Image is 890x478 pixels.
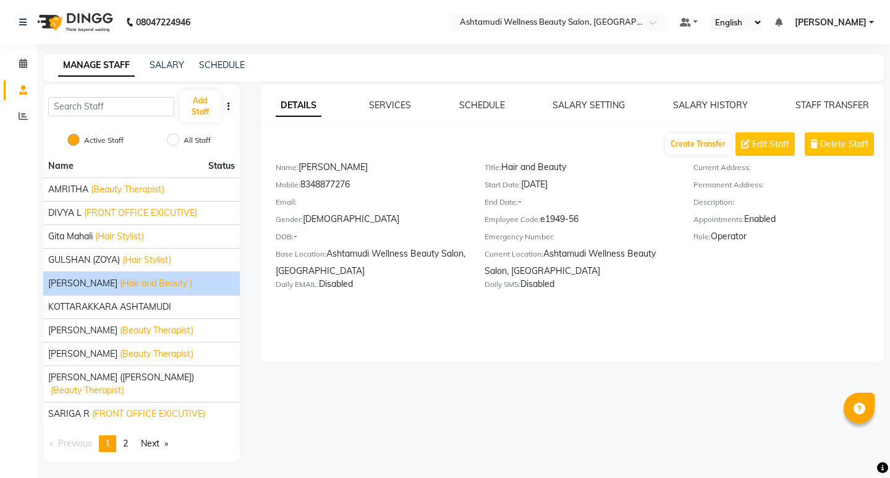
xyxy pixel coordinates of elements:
[820,138,868,151] span: Delete Staff
[84,207,197,220] span: (FRONT OFFICE EXICUTIVE)
[666,134,731,155] button: Create Transfer
[673,100,748,111] a: SALARY HISTORY
[693,213,884,230] div: Enabled
[48,160,74,171] span: Name
[48,371,194,384] span: [PERSON_NAME] ([PERSON_NAME])
[735,132,795,156] button: Edit Staff
[485,161,675,178] div: Hair and Beauty
[32,5,116,40] img: logo
[276,247,466,278] div: Ashtamudi Wellness Beauty Salon, [GEOGRAPHIC_DATA]
[48,183,88,196] span: AMRITHA
[136,5,190,40] b: 08047224946
[276,197,297,208] label: Email:
[485,179,521,190] label: Start Date:
[276,95,321,117] a: DETAILS
[485,195,675,213] div: -
[135,435,174,452] a: Next
[485,247,675,278] div: Ashtamudi Wellness Beauty Salon, [GEOGRAPHIC_DATA]
[208,160,235,173] span: Status
[48,408,90,420] span: SARIGA R
[485,213,675,230] div: e1949-56
[276,214,303,225] label: Gender:
[276,278,466,295] div: Disabled
[120,277,192,290] span: (Hair and Beauty )
[95,230,144,243] span: (Hair Stylist)
[795,16,867,29] span: [PERSON_NAME]
[120,324,193,337] span: (Beauty Therapist)
[150,59,184,70] a: SALARY
[485,249,543,260] label: Current Location:
[485,279,520,290] label: Daily SMS:
[485,178,675,195] div: [DATE]
[485,214,540,225] label: Employee Code:
[58,54,135,77] a: MANAGE STAFF
[123,438,128,449] span: 2
[693,214,744,225] label: Appointments:
[276,178,466,195] div: 8348877276
[91,183,164,196] span: (Beauty Therapist)
[43,435,240,452] nav: Pagination
[58,438,92,449] span: Previous
[485,278,675,295] div: Disabled
[48,348,117,361] span: [PERSON_NAME]
[276,161,466,178] div: [PERSON_NAME]
[92,408,205,420] span: (FRONT OFFICE EXICUTIVE)
[276,179,300,190] label: Mobile:
[752,138,789,151] span: Edit Staff
[693,179,764,190] label: Permanent Address:
[199,59,245,70] a: SCHEDULE
[48,230,93,243] span: Gita Mahali
[276,249,326,260] label: Base Location:
[276,279,319,290] label: Daily EMAIL:
[48,207,82,220] span: DIVYA L
[485,197,518,208] label: End Date:
[553,100,625,111] a: SALARY SETTING
[693,231,711,242] label: Role:
[693,230,884,247] div: Operator
[184,135,211,146] label: All Staff
[805,132,874,156] button: Delete Staff
[276,213,466,230] div: [DEMOGRAPHIC_DATA]
[693,162,751,173] label: Current Address:
[485,231,554,242] label: Emergency Number:
[122,254,171,267] span: (Hair Stylist)
[693,197,734,208] label: Description:
[105,438,110,449] span: 1
[838,429,878,466] iframe: chat widget
[276,231,294,242] label: DOB:
[48,324,117,337] span: [PERSON_NAME]
[48,301,171,314] span: KOTTARAKKARA ASHTAMUDI
[48,97,174,116] input: Search Staff
[276,230,466,247] div: -
[179,90,221,122] button: Add Staff
[51,384,124,397] span: (Beauty Therapist)
[485,162,501,173] label: Title:
[48,254,120,267] span: GULSHAN (ZOYA)
[459,100,505,111] a: SCHEDULE
[84,135,124,146] label: Active Staff
[276,162,299,173] label: Name:
[48,277,117,290] span: [PERSON_NAME]
[795,100,869,111] a: STAFF TRANSFER
[369,100,411,111] a: SERVICES
[120,348,193,361] span: (Beauty Therapist)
